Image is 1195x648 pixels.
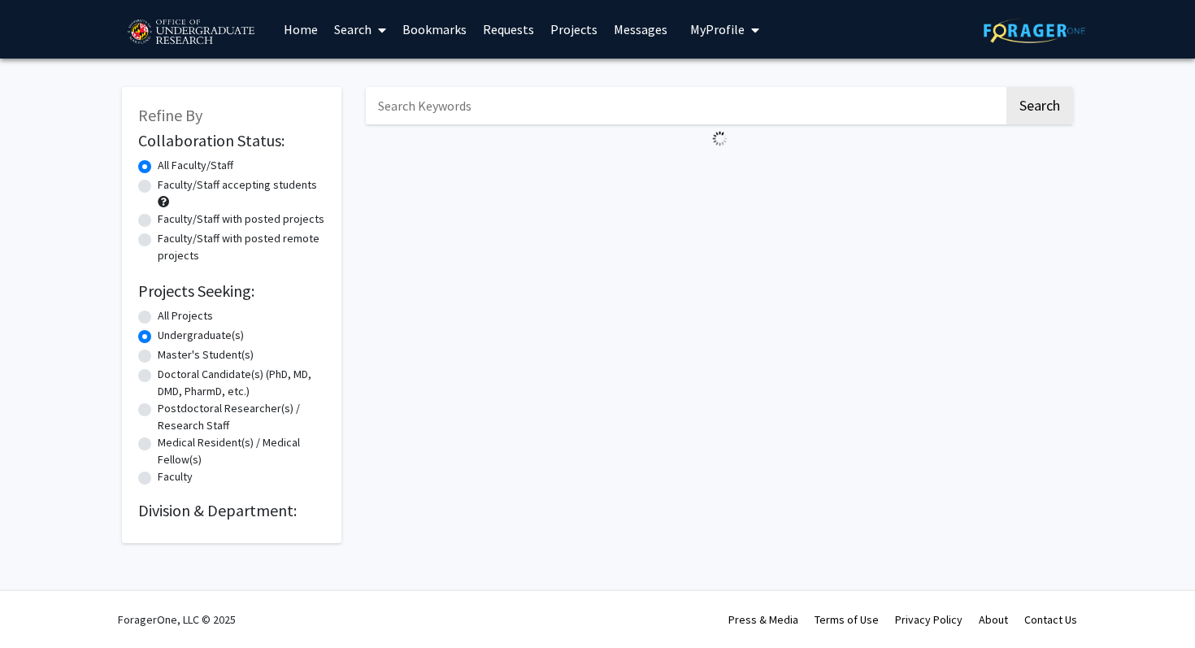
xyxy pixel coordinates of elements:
a: Home [276,1,326,58]
label: Faculty/Staff accepting students [158,176,317,194]
h2: Collaboration Status: [138,131,325,150]
a: About [979,612,1008,627]
button: Search [1006,87,1073,124]
label: Faculty/Staff with posted projects [158,211,324,228]
label: Doctoral Candidate(s) (PhD, MD, DMD, PharmD, etc.) [158,366,325,400]
a: Projects [542,1,606,58]
h2: Division & Department: [138,501,325,520]
a: Privacy Policy [895,612,963,627]
label: Faculty [158,468,193,485]
img: Loading [706,124,734,153]
a: Messages [606,1,676,58]
a: Terms of Use [815,612,879,627]
h2: Projects Seeking: [138,281,325,301]
label: Postdoctoral Researcher(s) / Research Staff [158,400,325,434]
label: Master's Student(s) [158,346,254,363]
label: Undergraduate(s) [158,327,244,344]
span: Refine By [138,105,202,125]
label: Faculty/Staff with posted remote projects [158,230,325,264]
a: Requests [475,1,542,58]
a: Bookmarks [394,1,475,58]
img: ForagerOne Logo [984,18,1085,43]
label: All Faculty/Staff [158,157,233,174]
a: Press & Media [728,612,798,627]
a: Search [326,1,394,58]
input: Search Keywords [366,87,1004,124]
a: Contact Us [1024,612,1077,627]
label: Medical Resident(s) / Medical Fellow(s) [158,434,325,468]
img: University of Maryland Logo [122,12,259,53]
nav: Page navigation [366,153,1073,190]
label: All Projects [158,307,213,324]
div: ForagerOne, LLC © 2025 [118,591,236,648]
span: My Profile [690,21,745,37]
